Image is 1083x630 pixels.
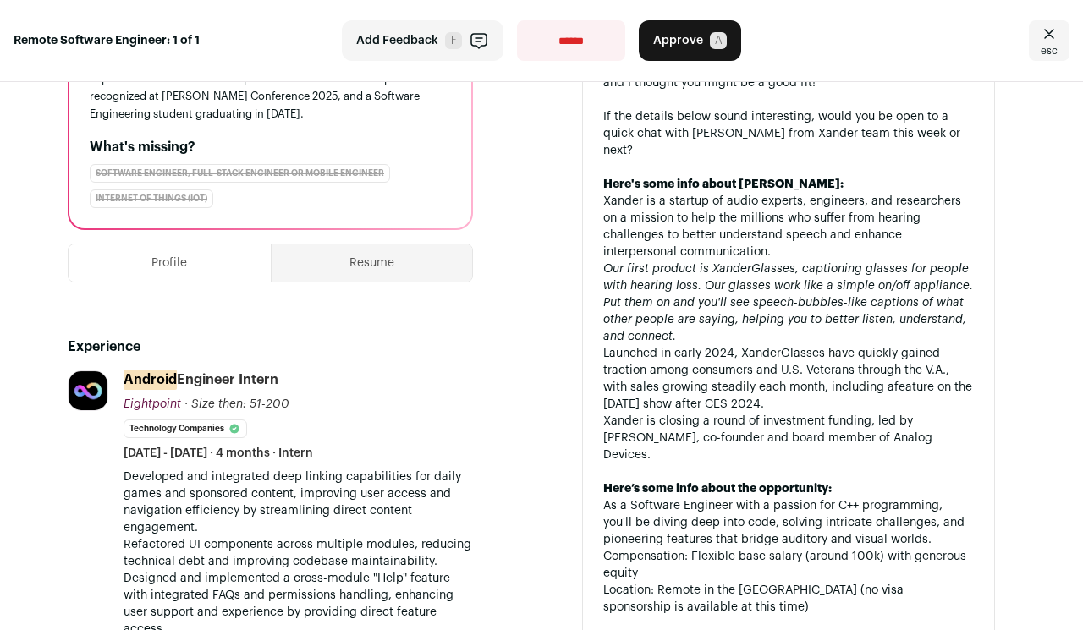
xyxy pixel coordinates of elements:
a: Close [1029,20,1069,61]
li: Compensation: Flexible base salary (around 100k) with generous equity [603,548,974,582]
span: esc [1041,44,1058,58]
div: Internet of Things (IoT) [90,189,213,208]
img: 2cb646dab719bdd2c70388da1e2f122a0e1f917cc4d3a9006c485c2253ed2e8b.png [69,371,107,410]
li: Location: Remote in the [GEOGRAPHIC_DATA] (no visa sponsorship is available at this time) [603,582,974,616]
span: Add Feedback [356,32,438,49]
li: Xander is closing a round of investment funding, led by [PERSON_NAME], co-founder and board membe... [603,413,974,463]
em: Our first product is XanderGlasses, captioning glasses for people with hearing loss. Our glasses ... [603,263,973,342]
span: As a Software Engineer with a passion for C++ programming, you'll be diving deep into code, solvi... [603,500,965,545]
h2: What's missing? [90,137,451,157]
mark: Android [124,370,177,390]
button: Profile [69,244,271,282]
strong: Here's some info about [PERSON_NAME]: [603,178,844,190]
button: Approve A [639,20,741,61]
span: F [445,32,462,49]
span: · Size then: 51-200 [184,398,289,410]
li: Launched in early 2024, XanderGlasses have quickly gained traction among consumers and U.S. Veter... [603,345,974,413]
strong: Remote Software Engineer: 1 of 1 [14,32,200,49]
div: Software Engineer, Full-Stack Engineer or Mobile Engineer [90,164,390,183]
div: Currently an Android Engineer Intern at Eightpoint, with experience in AI research for open-sourc... [90,52,451,123]
span: A [710,32,727,49]
h2: Experience [68,337,473,357]
span: [DATE] - [DATE] · 4 months · Intern [124,445,313,462]
div: Engineer Intern [124,370,278,389]
span: Eightpoint [124,398,181,410]
li: Technology Companies [124,419,247,438]
button: Resume [272,244,473,282]
strong: Here’s some info about the opportunity: [603,483,832,495]
button: Add Feedback F [342,20,503,61]
div: If the details below sound interesting, would you be open to a quick chat with [PERSON_NAME] from... [603,108,974,159]
span: Approve [653,32,703,49]
li: Xander is a startup of audio experts, engineers, and researchers on a mission to help the million... [603,193,974,260]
